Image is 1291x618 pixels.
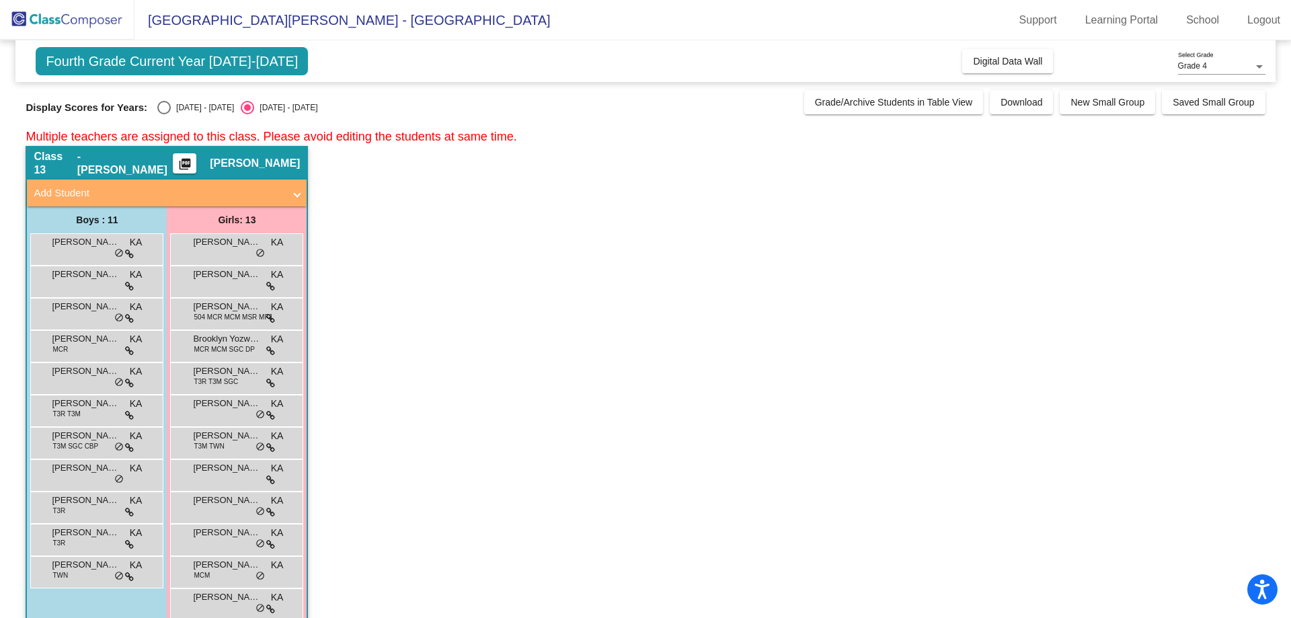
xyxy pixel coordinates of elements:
span: T3R T3M [52,409,81,419]
span: KA [130,397,143,411]
span: [PERSON_NAME] [52,300,119,313]
span: KA [271,590,284,605]
span: KA [271,364,284,379]
span: [PERSON_NAME] [193,429,260,442]
mat-radio-group: Select an option [157,101,317,114]
span: [PERSON_NAME] [193,461,260,475]
span: do_not_disturb_alt [256,248,265,259]
span: do_not_disturb_alt [256,539,265,549]
span: KA [130,300,143,314]
button: Digital Data Wall [962,49,1053,73]
span: MCM [194,570,210,580]
span: do_not_disturb_alt [256,410,265,420]
span: do_not_disturb_alt [256,603,265,614]
span: Saved Small Group [1173,97,1254,108]
span: KA [271,494,284,508]
span: [PERSON_NAME] [52,235,119,249]
span: KA [271,558,284,572]
span: [PERSON_NAME] [193,526,260,539]
span: New Small Group [1070,97,1144,108]
span: do_not_disturb_alt [256,506,265,517]
mat-expansion-panel-header: Add Student [27,180,307,206]
span: KA [130,494,143,508]
div: Girls: 13 [167,206,307,233]
span: Grade/Archive Students in Table View [815,97,973,108]
span: KA [130,364,143,379]
span: MCR MCM SGC DP [194,344,255,354]
span: do_not_disturb_alt [114,442,124,453]
span: [PERSON_NAME] [52,268,119,281]
span: do_not_disturb_alt [114,377,124,388]
span: [PERSON_NAME] [52,397,119,410]
span: [PERSON_NAME] [193,590,260,604]
span: do_not_disturb_alt [256,571,265,582]
div: Boys : 11 [27,206,167,233]
a: Logout [1237,9,1291,31]
span: TWN [52,570,68,580]
span: do_not_disturb_alt [114,248,124,259]
span: Grade 4 [1178,61,1207,71]
span: do_not_disturb_alt [114,313,124,323]
span: KA [271,268,284,282]
span: [PERSON_NAME] [193,235,260,249]
span: KA [271,397,284,411]
span: KA [271,526,284,540]
span: KA [271,300,284,314]
button: Saved Small Group [1162,90,1265,114]
span: KA [130,268,143,282]
span: [PERSON_NAME] [52,332,119,346]
span: KA [130,461,143,475]
span: Multiple teachers are assigned to this class. Please avoid editing the students at same time. [26,130,516,143]
span: KA [130,235,143,249]
span: [PERSON_NAME] [52,429,119,442]
span: KA [130,558,143,572]
span: [PERSON_NAME] [193,364,260,378]
span: [PERSON_NAME] [193,494,260,507]
a: School [1175,9,1230,31]
span: [PERSON_NAME] [193,397,260,410]
button: Grade/Archive Students in Table View [804,90,984,114]
div: [DATE] - [DATE] [171,102,234,114]
span: T3M SGC CBP [52,441,98,451]
button: New Small Group [1060,90,1155,114]
span: KA [130,429,143,443]
span: [PERSON_NAME] [210,157,300,170]
span: - [PERSON_NAME] [77,150,173,177]
span: [PERSON_NAME] [193,300,260,313]
span: T3R T3M SGC [194,377,238,387]
span: Fourth Grade Current Year [DATE]-[DATE] [36,47,308,75]
span: Digital Data Wall [973,56,1042,67]
button: Print Students Details [173,153,196,173]
span: [GEOGRAPHIC_DATA][PERSON_NAME] - [GEOGRAPHIC_DATA] [134,9,551,31]
span: do_not_disturb_alt [114,474,124,485]
span: [PERSON_NAME] [52,494,119,507]
span: Class 13 [34,150,77,177]
span: T3M TWN [194,441,224,451]
span: [PERSON_NAME] [52,558,119,572]
mat-icon: picture_as_pdf [177,157,193,176]
span: KA [130,526,143,540]
mat-panel-title: Add Student [34,186,284,201]
span: MCR [52,344,68,354]
span: KA [271,429,284,443]
span: 504 MCR MCM MSR MFJ [194,312,272,322]
span: Download [1001,97,1042,108]
span: [PERSON_NAME] [52,461,119,475]
span: Brooklyn Yozwiak [193,332,260,346]
span: do_not_disturb_alt [256,442,265,453]
div: [DATE] - [DATE] [254,102,317,114]
a: Support [1009,9,1068,31]
button: Download [990,90,1053,114]
span: do_not_disturb_alt [114,571,124,582]
span: KA [271,332,284,346]
span: KA [271,461,284,475]
span: T3R [52,506,65,516]
a: Learning Portal [1074,9,1169,31]
span: T3R [52,538,65,548]
span: KA [271,235,284,249]
span: [PERSON_NAME] [52,526,119,539]
span: Display Scores for Years: [26,102,147,114]
span: [PERSON_NAME] [PERSON_NAME] [52,364,119,378]
span: [PERSON_NAME] [193,558,260,572]
span: [PERSON_NAME] [193,268,260,281]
